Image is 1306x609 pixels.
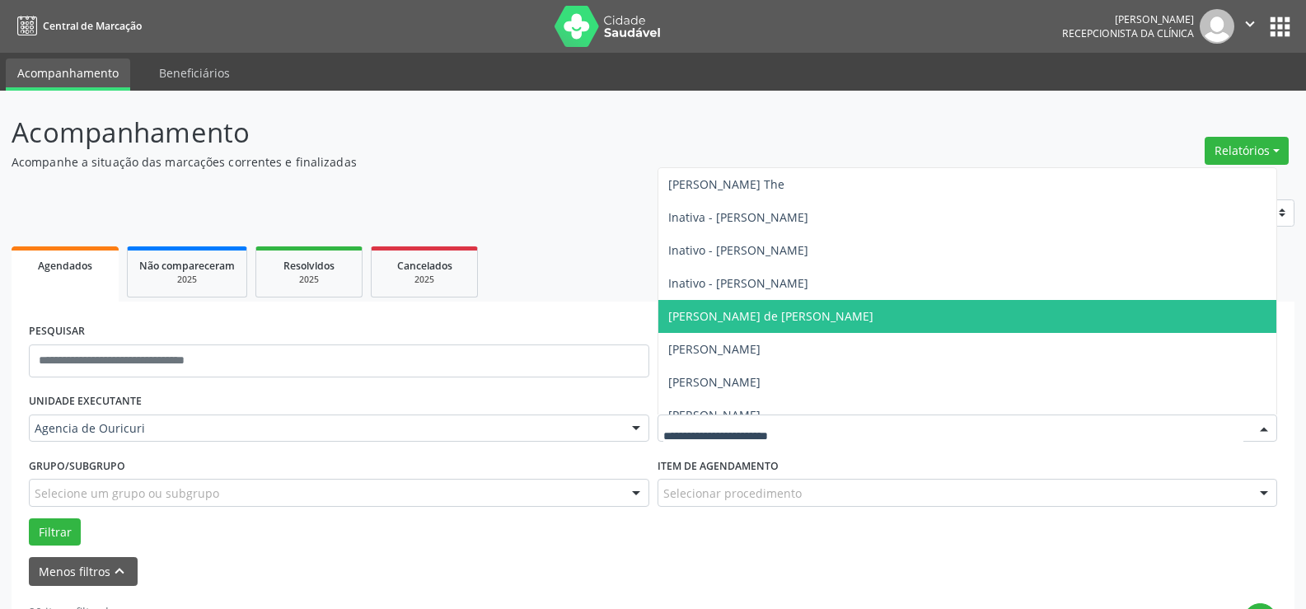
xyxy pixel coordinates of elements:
span: [PERSON_NAME] de [PERSON_NAME] [668,308,873,324]
span: [PERSON_NAME] [668,341,761,357]
div: 2025 [139,274,235,286]
button: Relatórios [1205,137,1289,165]
span: Resolvidos [283,259,335,273]
i:  [1241,15,1259,33]
button:  [1234,9,1266,44]
span: [PERSON_NAME] The [668,176,784,192]
span: Inativo - [PERSON_NAME] [668,275,808,291]
span: Inativa - [PERSON_NAME] [668,209,808,225]
span: Cancelados [397,259,452,273]
label: Item de agendamento [658,453,779,479]
a: Central de Marcação [12,12,142,40]
span: Selecionar procedimento [663,485,802,502]
label: PESQUISAR [29,319,85,344]
span: Agendados [38,259,92,273]
span: Recepcionista da clínica [1062,26,1194,40]
span: Não compareceram [139,259,235,273]
p: Acompanhamento [12,112,910,153]
img: img [1200,9,1234,44]
button: Filtrar [29,518,81,546]
div: 2025 [383,274,466,286]
span: Central de Marcação [43,19,142,33]
button: Menos filtroskeyboard_arrow_up [29,557,138,586]
span: [PERSON_NAME] [668,407,761,423]
div: [PERSON_NAME] [1062,12,1194,26]
span: [PERSON_NAME] [668,374,761,390]
button: apps [1266,12,1294,41]
div: 2025 [268,274,350,286]
span: Inativo - [PERSON_NAME] [668,242,808,258]
span: Selecione um grupo ou subgrupo [35,485,219,502]
p: Acompanhe a situação das marcações correntes e finalizadas [12,153,910,171]
label: Grupo/Subgrupo [29,453,125,479]
span: Agencia de Ouricuri [35,420,616,437]
a: Beneficiários [147,59,241,87]
label: UNIDADE EXECUTANTE [29,389,142,415]
i: keyboard_arrow_up [110,562,129,580]
a: Acompanhamento [6,59,130,91]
